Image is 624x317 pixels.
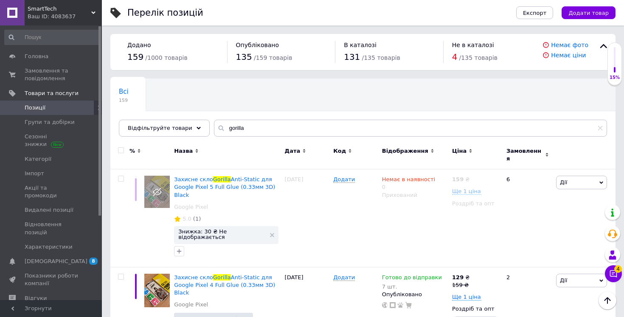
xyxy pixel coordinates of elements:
span: Ще 1 ціна [452,188,481,195]
span: Позиції [25,104,45,112]
span: Товари та послуги [25,90,79,97]
span: 4 [452,52,458,62]
span: 8 [89,258,98,265]
span: Видалені позиції [25,206,73,214]
span: Додати [333,274,355,281]
span: Дії [560,179,567,185]
input: Пошук [4,30,100,45]
img: Защитное стекло Gorilla Anti-Static для Google Pixel 5 Full Glue (0.33мм 3D) Black [144,176,170,208]
button: Додати товар [562,6,616,19]
span: [DEMOGRAPHIC_DATA] [25,258,87,265]
span: 4 [614,265,622,273]
span: Замовлення [506,147,543,163]
button: Наверх [599,292,616,309]
div: Опубліковано [382,291,448,298]
span: Характеристики [25,243,73,251]
span: / 1000 товарів [145,54,187,61]
span: Додати [333,176,355,183]
span: Дії [560,277,567,283]
span: Категорії [25,155,51,163]
span: Всі [119,88,129,95]
span: В каталозі [344,42,377,48]
span: Відновлення позицій [25,221,79,236]
span: Акції та промокоди [25,184,79,199]
span: Додати товар [568,10,609,16]
span: Ще 1 ціна [452,294,481,300]
span: Відфільтруйте товари [128,125,192,131]
a: Google Pixel [174,301,208,309]
span: Немає в наявності [382,176,435,185]
div: ₴ [452,176,469,183]
b: 129 [452,274,464,281]
div: Роздріб та опт [452,200,499,208]
div: 6 [501,169,554,267]
a: Немає фото [551,42,588,48]
span: Gorilla [213,176,231,182]
span: Знижка: 30 ₴ Не відображається [178,229,265,240]
span: Anti-Static для Google Pixel 5 Full Glue (0.33мм 3D) Black [174,176,275,198]
a: Захисне склоGorillaAnti-Static для Google Pixel 5 Full Glue (0.33мм 3D) Black [174,176,275,198]
div: Роздріб та опт [452,305,499,313]
span: 159 [119,97,129,104]
span: (1) [193,216,201,222]
span: Назва [174,147,193,155]
div: [DATE] [283,169,332,267]
button: Чат з покупцем4 [605,265,622,282]
span: Показники роботи компанії [25,272,79,287]
span: Дата [285,147,301,155]
div: 15% [608,75,621,81]
div: 7 шт. [382,283,442,290]
span: Захисне скло [174,274,213,281]
span: Відображення [382,147,428,155]
span: Сезонні знижки [25,133,79,148]
a: Захисне склоGorillaAnti-Static для Google Pixel 4 Full Glue (0.33мм 3D) Black [174,274,275,296]
a: Немає ціни [551,52,586,59]
div: 159 ₴ [452,281,469,289]
span: Відгуки [25,295,47,302]
span: Готово до відправки [382,274,442,283]
span: / 159 товарів [254,54,292,61]
span: Опубліковано [236,42,279,48]
span: Код [333,147,346,155]
span: Anti-Static для Google Pixel 4 Full Glue (0.33мм 3D) Black [174,274,275,296]
input: Пошук по назві позиції, артикулу і пошуковим запитам [214,120,607,137]
div: Прихований [382,191,448,199]
span: Додано [127,42,151,48]
span: / 135 товарів [362,54,400,61]
span: Не в каталозі [452,42,494,48]
span: Головна [25,53,48,60]
b: 159 [452,176,464,182]
span: SmartTech [28,5,91,13]
span: Експорт [523,10,547,16]
button: Експорт [516,6,554,19]
img: Защитное стекло Gorilla Anti-Static для Google Pixel 4 Full Glue (0.33мм 3D) Black [144,274,170,307]
span: 159 [127,52,143,62]
span: Замовлення та повідомлення [25,67,79,82]
div: 0 [382,176,435,191]
span: 5.0 [183,216,191,222]
span: Групи та добірки [25,118,75,126]
div: ₴ [452,274,469,281]
span: Ціна [452,147,467,155]
span: Захисне скло [174,176,213,182]
a: Google Pixel [174,203,208,211]
span: Імпорт [25,170,44,177]
span: / 135 товарів [459,54,498,61]
span: 135 [236,52,252,62]
div: Перелік позицій [127,8,203,17]
span: % [129,147,135,155]
span: 131 [344,52,360,62]
div: Ваш ID: 4083637 [28,13,102,20]
span: Gorilla [213,274,231,281]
